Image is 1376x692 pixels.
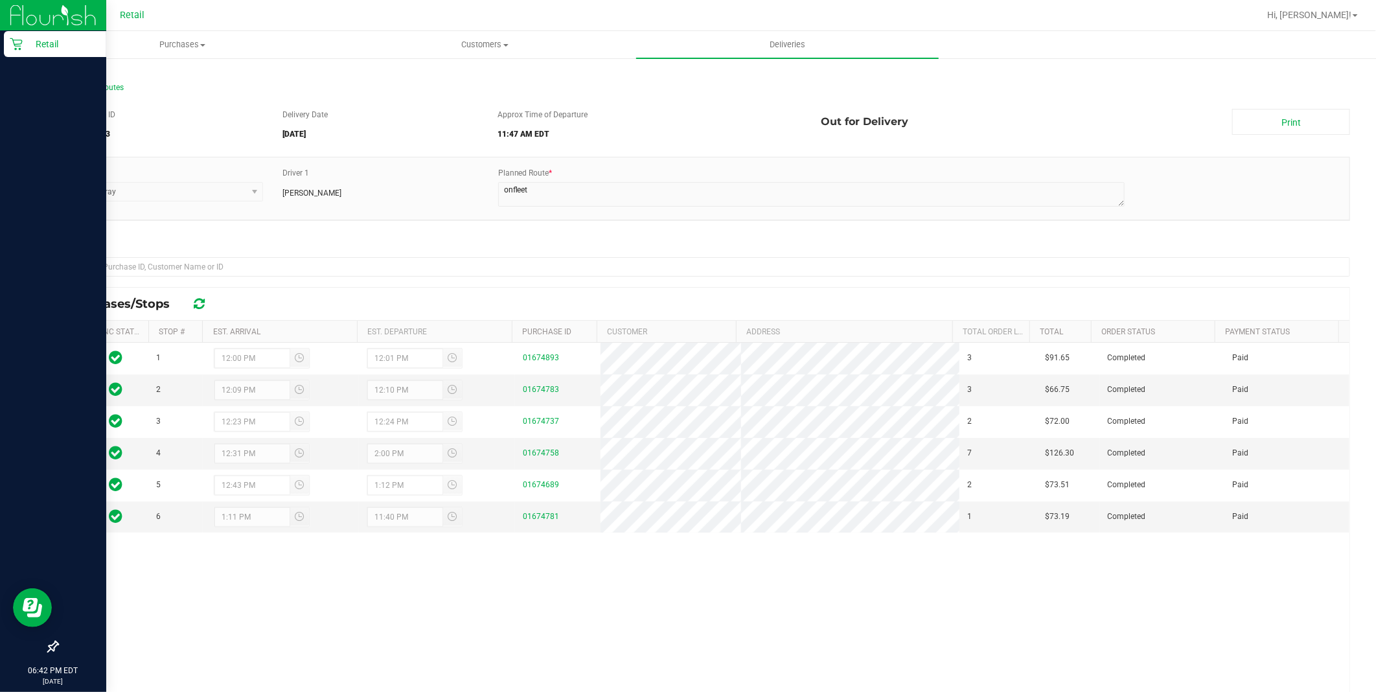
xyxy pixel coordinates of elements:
[156,511,161,523] span: 6
[967,511,972,523] span: 1
[736,321,952,343] th: Address
[1102,327,1156,336] a: Order Status
[1045,447,1074,459] span: $126.30
[282,109,328,121] label: Delivery Date
[1232,384,1248,396] span: Paid
[1045,384,1070,396] span: $66.75
[1045,352,1070,364] span: $91.65
[109,476,123,494] span: In Sync
[156,384,161,396] span: 2
[1232,415,1248,428] span: Paid
[636,31,939,58] a: Deliveries
[597,321,736,343] th: Customer
[1108,479,1146,491] span: Completed
[109,349,123,367] span: In Sync
[1232,447,1248,459] span: Paid
[334,39,636,51] span: Customers
[13,588,52,627] iframe: Resource center
[159,327,185,336] a: Stop #
[334,31,636,58] a: Customers
[6,665,100,676] p: 06:42 PM EDT
[10,38,23,51] inline-svg: Retail
[967,479,972,491] span: 2
[57,257,1350,277] input: Search Purchase ID, Customer Name or ID
[109,412,123,430] span: In Sync
[523,385,559,394] a: 01674783
[120,10,144,21] span: Retail
[1108,384,1146,396] span: Completed
[523,417,559,426] a: 01674737
[821,109,908,135] span: Out for Delivery
[523,353,559,362] a: 01674893
[282,130,479,139] h5: [DATE]
[498,130,801,139] h5: 11:47 AM EDT
[213,327,260,336] a: Est. Arrival
[23,36,100,52] p: Retail
[67,297,183,311] span: Purchases/Stops
[1108,352,1146,364] span: Completed
[1040,327,1063,336] a: Total
[156,479,161,491] span: 5
[967,352,972,364] span: 3
[6,676,100,686] p: [DATE]
[109,380,123,398] span: In Sync
[522,327,571,336] a: Purchase ID
[1108,511,1146,523] span: Completed
[1267,10,1351,20] span: Hi, [PERSON_NAME]!
[282,167,309,179] label: Driver 1
[1232,479,1248,491] span: Paid
[109,507,123,525] span: In Sync
[32,39,333,51] span: Purchases
[109,444,123,462] span: In Sync
[523,480,559,489] a: 01674689
[357,321,512,343] th: Est. Departure
[156,447,161,459] span: 4
[498,109,588,121] label: Approx Time of Departure
[523,512,559,521] a: 01674781
[1108,447,1146,459] span: Completed
[1232,352,1248,364] span: Paid
[967,447,972,459] span: 7
[967,384,972,396] span: 3
[156,352,161,364] span: 1
[1045,415,1070,428] span: $72.00
[1045,511,1070,523] span: $73.19
[523,448,559,457] a: 01674758
[94,327,144,336] a: Sync Status
[156,415,161,428] span: 3
[1232,511,1248,523] span: Paid
[1232,109,1350,135] a: Print Manifest
[498,167,553,179] label: Planned Route
[282,187,341,199] span: [PERSON_NAME]
[1108,415,1146,428] span: Completed
[1225,327,1290,336] a: Payment Status
[967,415,972,428] span: 2
[752,39,823,51] span: Deliveries
[952,321,1029,343] th: Total Order Lines
[1045,479,1070,491] span: $73.51
[31,31,334,58] a: Purchases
